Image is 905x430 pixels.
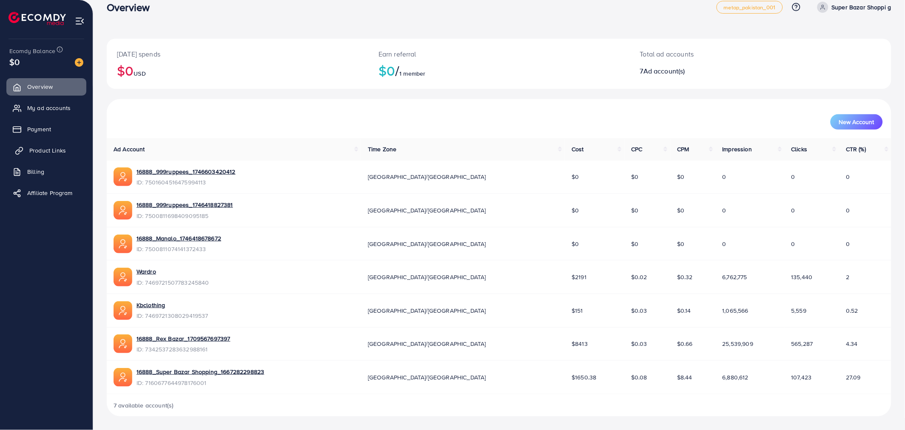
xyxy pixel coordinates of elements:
a: 16888_999ruppees_1746603420412 [137,167,236,176]
span: $151 [572,306,583,315]
span: 565,287 [791,339,813,348]
span: New Account [839,119,874,125]
span: 4.34 [846,339,858,348]
span: 25,539,909 [723,339,754,348]
span: CPC [631,145,642,153]
img: ic-ads-acc.e4c84228.svg [114,268,132,286]
span: $0 [631,240,638,248]
img: image [75,58,83,67]
span: ID: 7500811698409095185 [137,212,233,220]
span: ID: 7500811074141372433 [137,245,221,253]
span: Overview [27,82,53,91]
span: $0.66 [677,339,693,348]
span: metap_pakistan_001 [724,5,776,10]
span: USD [134,69,145,78]
img: menu [75,16,85,26]
h2: 7 [640,67,816,75]
button: New Account [831,114,883,130]
span: $0.03 [631,306,647,315]
span: $0 [677,173,684,181]
a: Wardro [137,267,209,276]
span: Affiliate Program [27,189,73,197]
span: $0 [631,206,638,215]
span: 6,762,775 [723,273,747,281]
span: 135,440 [791,273,813,281]
span: [GEOGRAPHIC_DATA]/[GEOGRAPHIC_DATA] [368,306,486,315]
img: ic-ads-acc.e4c84228.svg [114,301,132,320]
span: [GEOGRAPHIC_DATA]/[GEOGRAPHIC_DATA] [368,373,486,382]
p: Earn referral [379,49,620,59]
span: [GEOGRAPHIC_DATA]/[GEOGRAPHIC_DATA] [368,206,486,215]
img: ic-ads-acc.e4c84228.svg [114,235,132,253]
span: $0.02 [631,273,647,281]
a: 16888_Super Bazar Shopping_1667282298823 [137,368,264,376]
span: Ad account(s) [643,66,685,76]
h2: $0 [379,62,620,79]
span: [GEOGRAPHIC_DATA]/[GEOGRAPHIC_DATA] [368,273,486,281]
span: Payment [27,125,51,133]
span: Impression [723,145,752,153]
a: Overview [6,78,86,95]
span: [GEOGRAPHIC_DATA]/[GEOGRAPHIC_DATA] [368,240,486,248]
span: Ecomdy Balance [9,47,55,55]
span: Time Zone [368,145,396,153]
span: / [395,61,399,80]
a: Payment [6,121,86,138]
h3: Overview [107,1,157,14]
span: 0 [791,240,795,248]
span: $0 [572,206,579,215]
span: Cost [572,145,584,153]
span: 0 [723,240,726,248]
span: $0 [572,173,579,181]
span: $0.03 [631,339,647,348]
span: 2 [846,273,849,281]
span: $2191 [572,273,586,281]
span: ID: 7501604516475994113 [137,178,236,187]
span: ID: 7469721308029419537 [137,311,208,320]
a: metap_pakistan_001 [717,1,783,14]
span: CTR (%) [846,145,866,153]
span: 1,065,566 [723,306,748,315]
span: $0 [677,240,684,248]
a: Billing [6,163,86,180]
span: $0.14 [677,306,691,315]
p: Total ad accounts [640,49,816,59]
a: Product Links [6,142,86,159]
img: ic-ads-acc.e4c84228.svg [114,368,132,387]
span: $0.08 [631,373,647,382]
img: ic-ads-acc.e4c84228.svg [114,167,132,186]
span: $8413 [572,339,588,348]
span: [GEOGRAPHIC_DATA]/[GEOGRAPHIC_DATA] [368,173,486,181]
span: 0.52 [846,306,858,315]
a: Super Bazar Shoppi g [814,2,891,13]
span: 0 [846,206,850,215]
span: My ad accounts [27,104,71,112]
img: ic-ads-acc.e4c84228.svg [114,334,132,353]
span: $1650.38 [572,373,596,382]
a: 16888_Manalo_1746418678672 [137,234,221,243]
span: [GEOGRAPHIC_DATA]/[GEOGRAPHIC_DATA] [368,339,486,348]
span: 107,423 [791,373,812,382]
span: 0 [723,206,726,215]
span: 27.09 [846,373,861,382]
span: Product Links [29,146,66,155]
span: 1 member [399,69,425,78]
span: ID: 7160677644978176001 [137,379,264,387]
img: logo [9,12,66,25]
a: My ad accounts [6,99,86,116]
span: Ad Account [114,145,145,153]
span: 0 [791,206,795,215]
span: 6,880,612 [723,373,748,382]
span: Billing [27,167,44,176]
h2: $0 [117,62,358,79]
span: 0 [846,240,850,248]
span: $8.44 [677,373,692,382]
span: $0.32 [677,273,693,281]
span: ID: 7469721507783245840 [137,278,209,287]
span: CPM [677,145,689,153]
span: $0 [677,206,684,215]
span: $0 [572,240,579,248]
a: 16888_999ruppees_1746418827381 [137,201,233,209]
a: Kbclothing [137,301,208,309]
